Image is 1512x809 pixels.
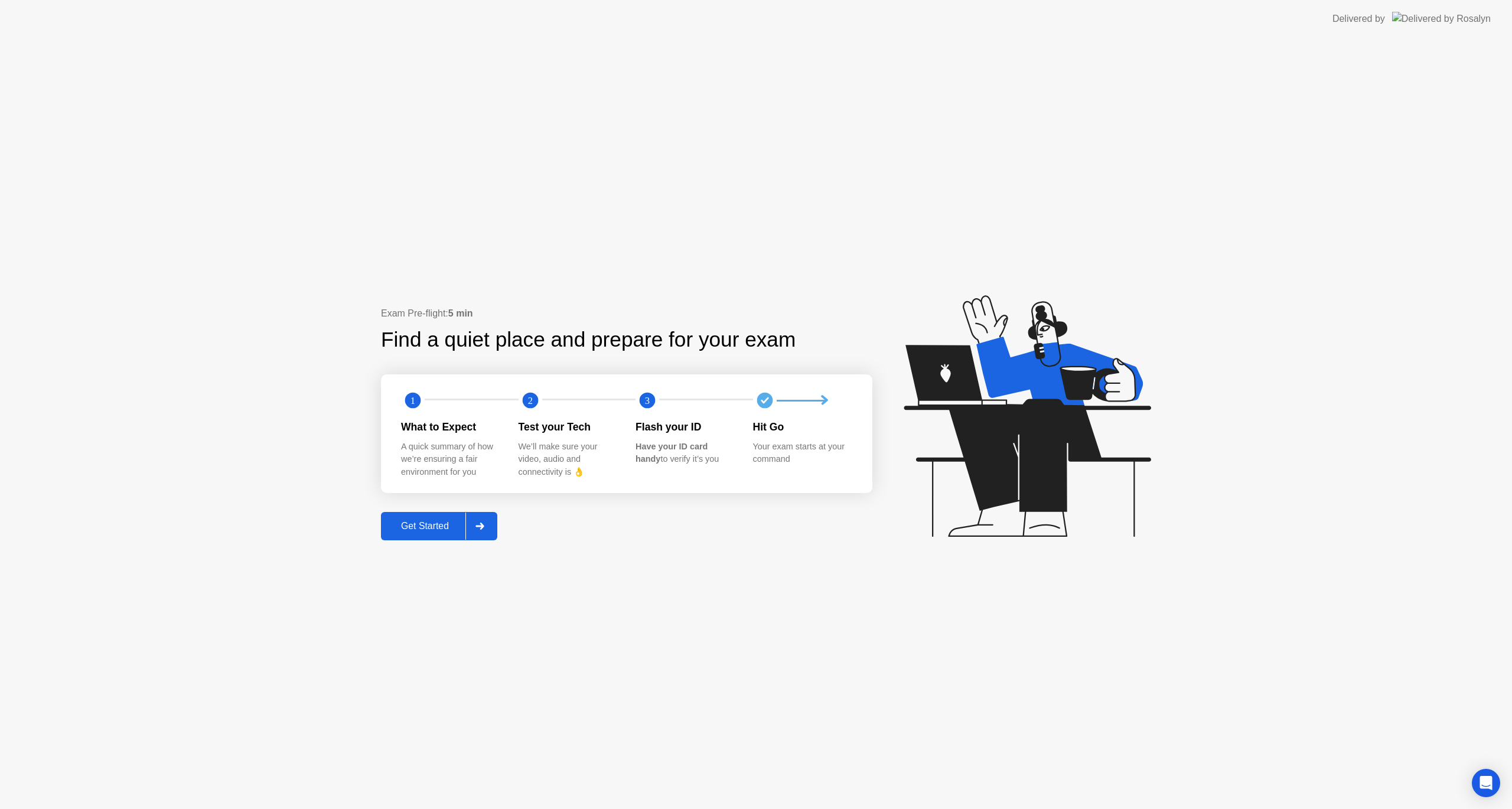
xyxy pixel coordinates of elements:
div: Exam Pre-flight: [381,306,872,321]
text: 3 [645,395,650,406]
div: What to Expect [401,419,500,435]
button: Get Started [381,512,497,540]
div: Get Started [384,521,465,531]
div: Open Intercom Messenger [1472,769,1500,797]
b: 5 min [448,308,473,318]
b: Have your ID card handy [636,442,708,464]
div: Delivered by [1332,12,1385,26]
text: 2 [527,395,532,406]
div: A quick summary of how we’re ensuring a fair environment for you [401,441,500,479]
div: Your exam starts at your command [753,441,852,466]
text: 1 [410,395,415,406]
div: Hit Go [753,419,852,435]
div: Find a quiet place and prepare for your exam [381,324,797,355]
div: Flash your ID [636,419,734,435]
div: to verify it’s you [636,441,734,466]
div: We’ll make sure your video, audio and connectivity is 👌 [519,441,617,479]
div: Test your Tech [519,419,617,435]
img: Delivered by Rosalyn [1392,12,1491,25]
